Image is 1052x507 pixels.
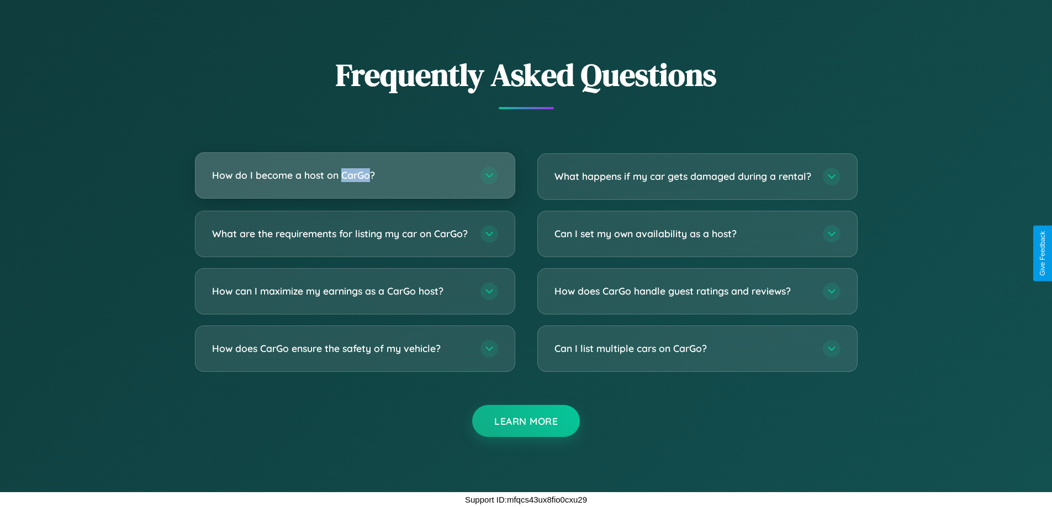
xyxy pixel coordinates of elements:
p: Support ID: mfqcs43ux8fio0cxu29 [465,492,587,507]
h3: Can I set my own availability as a host? [554,227,812,241]
h3: What happens if my car gets damaged during a rental? [554,169,812,183]
h3: How can I maximize my earnings as a CarGo host? [212,284,469,298]
h3: What are the requirements for listing my car on CarGo? [212,227,469,241]
h3: How does CarGo ensure the safety of my vehicle? [212,341,469,355]
h3: How does CarGo handle guest ratings and reviews? [554,284,812,298]
h3: How do I become a host on CarGo? [212,168,469,182]
h2: Frequently Asked Questions [195,54,858,96]
button: Learn More [472,405,580,437]
div: Give Feedback [1039,231,1046,276]
h3: Can I list multiple cars on CarGo? [554,341,812,355]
